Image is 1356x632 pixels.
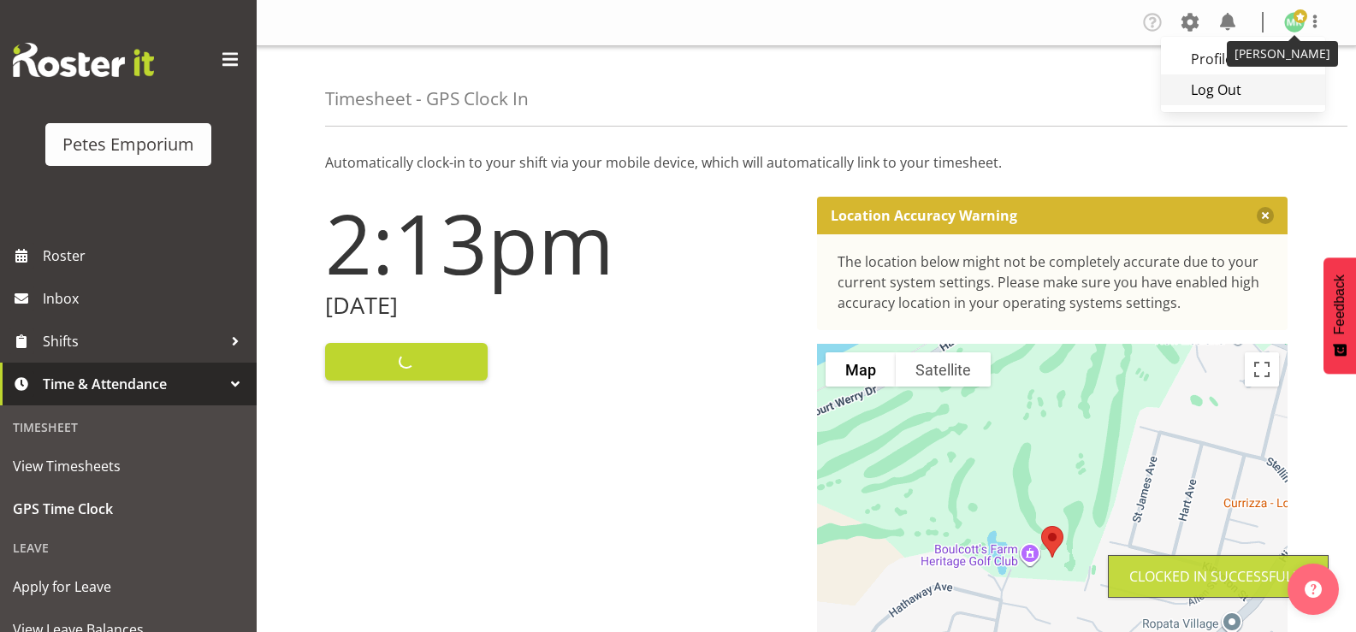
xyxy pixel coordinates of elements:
a: Profile [1161,44,1325,74]
div: Petes Emporium [62,132,194,157]
span: View Timesheets [13,453,244,479]
a: Apply for Leave [4,565,252,608]
span: Shifts [43,328,222,354]
img: melanie-richardson713.jpg [1284,12,1305,32]
button: Show satellite imagery [896,352,991,387]
div: Leave [4,530,252,565]
button: Close message [1257,207,1274,224]
span: GPS Time Clock [13,496,244,522]
img: help-xxl-2.png [1305,581,1322,598]
button: Feedback - Show survey [1323,257,1356,374]
a: View Timesheets [4,445,252,487]
div: Timesheet [4,410,252,445]
span: Inbox [43,286,248,311]
span: Roster [43,243,248,269]
p: Automatically clock-in to your shift via your mobile device, which will automatically link to you... [325,152,1288,173]
a: GPS Time Clock [4,487,252,530]
button: Toggle fullscreen view [1245,352,1279,387]
button: Show street map [826,352,896,387]
img: Rosterit website logo [13,43,154,77]
p: Location Accuracy Warning [831,207,1017,224]
span: Apply for Leave [13,574,244,600]
a: Log Out [1161,74,1325,105]
div: The location below might not be completely accurate due to your current system settings. Please m... [838,251,1268,313]
span: Time & Attendance [43,371,222,397]
h2: [DATE] [325,292,796,319]
h4: Timesheet - GPS Clock In [325,89,529,109]
span: Feedback [1332,275,1347,334]
h1: 2:13pm [325,197,796,289]
div: Clocked in Successfully [1129,566,1307,587]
